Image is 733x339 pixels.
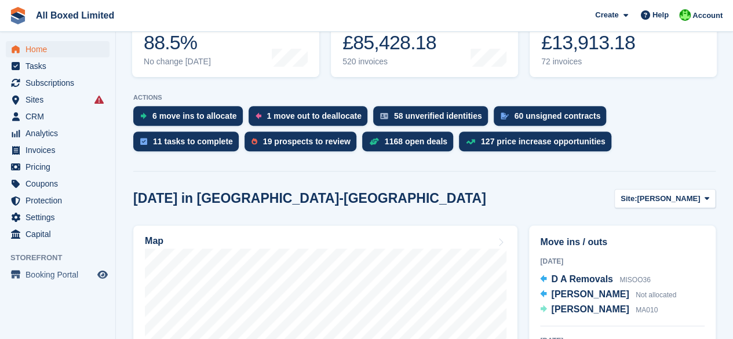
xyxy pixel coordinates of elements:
a: Preview store [96,268,110,282]
img: move_ins_to_allocate_icon-fdf77a2bb77ea45bf5b3d319d69a93e2d87916cf1d5bf7949dd705db3b84f3ca.svg [140,112,147,119]
a: Occupancy 88.5% No change [DATE] [132,3,319,77]
span: Settings [25,209,95,225]
span: Create [595,9,618,21]
a: menu [6,58,110,74]
a: [PERSON_NAME] MA010 [540,302,658,318]
img: deal-1b604bf984904fb50ccaf53a9ad4b4a5d6e5aea283cecdc64d6e3604feb123c2.svg [369,137,379,145]
a: 19 prospects to review [245,132,362,157]
span: Sites [25,92,95,108]
div: £13,913.18 [541,31,635,54]
div: 88.5% [144,31,211,54]
a: menu [6,159,110,175]
img: price_increase_opportunities-93ffe204e8149a01c8c9dc8f82e8f89637d9d84a8eef4429ea346261dce0b2c0.svg [466,139,475,144]
span: [PERSON_NAME] [637,193,700,205]
i: Smart entry sync failures have occurred [94,95,104,104]
span: [PERSON_NAME] [551,289,629,299]
a: 58 unverified identities [373,106,494,132]
div: 60 unsigned contracts [515,111,601,121]
a: [PERSON_NAME] Not allocated [540,287,676,302]
span: Storefront [10,252,115,264]
div: 11 tasks to complete [153,137,233,146]
span: Invoices [25,142,95,158]
div: No change [DATE] [144,57,211,67]
a: menu [6,226,110,242]
a: 127 price increase opportunities [459,132,617,157]
div: 58 unverified identities [394,111,482,121]
a: menu [6,125,110,141]
img: task-75834270c22a3079a89374b754ae025e5fb1db73e45f91037f5363f120a921f8.svg [140,138,147,145]
div: 1 move out to deallocate [267,111,362,121]
div: £85,428.18 [342,31,436,54]
span: [PERSON_NAME] [551,304,629,314]
div: [DATE] [540,256,705,267]
a: menu [6,92,110,108]
a: menu [6,209,110,225]
span: Account [692,10,723,21]
img: verify_identity-adf6edd0f0f0b5bbfe63781bf79b02c33cf7c696d77639b501bdc392416b5a36.svg [380,112,388,119]
a: menu [6,75,110,91]
span: MA010 [636,306,658,314]
a: Month-to-date sales £85,428.18 520 invoices [331,3,518,77]
img: stora-icon-8386f47178a22dfd0bd8f6a31ec36ba5ce8667c1dd55bd0f319d3a0aa187defe.svg [9,7,27,24]
a: menu [6,108,110,125]
a: 6 move ins to allocate [133,106,249,132]
a: 11 tasks to complete [133,132,245,157]
div: 6 move ins to allocate [152,111,237,121]
a: menu [6,41,110,57]
div: 1168 open deals [385,137,447,146]
span: Coupons [25,176,95,192]
p: ACTIONS [133,94,716,101]
a: menu [6,192,110,209]
a: 60 unsigned contracts [494,106,612,132]
img: contract_signature_icon-13c848040528278c33f63329250d36e43548de30e8caae1d1a13099fd9432cc5.svg [501,112,509,119]
span: Help [652,9,669,21]
a: D A Removals MISOO36 [540,272,650,287]
span: D A Removals [551,274,612,284]
span: Home [25,41,95,57]
h2: [DATE] in [GEOGRAPHIC_DATA]-[GEOGRAPHIC_DATA] [133,191,486,206]
span: Protection [25,192,95,209]
span: Not allocated [636,291,676,299]
div: 127 price increase opportunities [481,137,606,146]
a: All Boxed Limited [31,6,119,25]
a: 1168 open deals [362,132,459,157]
span: Site: [621,193,637,205]
span: Tasks [25,58,95,74]
span: Booking Portal [25,267,95,283]
h2: Map [145,236,163,246]
img: prospect-51fa495bee0391a8d652442698ab0144808aea92771e9ea1ae160a38d050c398.svg [251,138,257,145]
a: Awaiting payment £13,913.18 72 invoices [530,3,717,77]
span: Analytics [25,125,95,141]
div: 520 invoices [342,57,436,67]
span: CRM [25,108,95,125]
button: Site: [PERSON_NAME] [614,189,716,208]
span: MISOO36 [619,276,650,284]
h2: Move ins / outs [540,235,705,249]
a: menu [6,176,110,192]
span: Subscriptions [25,75,95,91]
div: 72 invoices [541,57,635,67]
a: 1 move out to deallocate [249,106,373,132]
span: Capital [25,226,95,242]
span: Pricing [25,159,95,175]
img: move_outs_to_deallocate_icon-f764333ba52eb49d3ac5e1228854f67142a1ed5810a6f6cc68b1a99e826820c5.svg [256,112,261,119]
a: menu [6,142,110,158]
img: Daren Spencer [679,9,691,21]
a: menu [6,267,110,283]
div: 19 prospects to review [263,137,351,146]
